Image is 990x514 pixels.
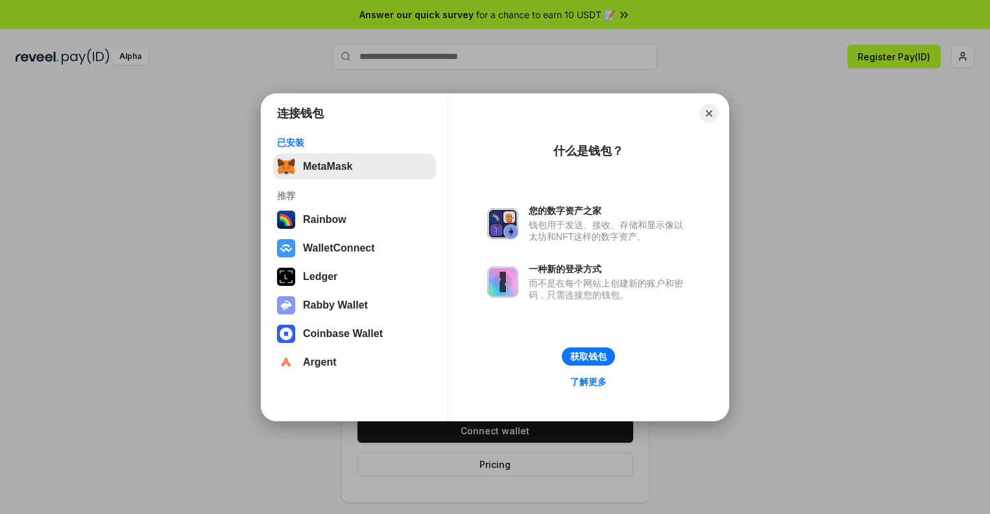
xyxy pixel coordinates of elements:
h1: 连接钱包 [277,106,324,121]
img: svg+xml,%3Csvg%20xmlns%3D%22http%3A%2F%2Fwww.w3.org%2F2000%2Fsvg%22%20fill%3D%22none%22%20viewBox... [277,296,295,314]
img: svg+xml,%3Csvg%20xmlns%3D%22http%3A%2F%2Fwww.w3.org%2F2000%2Fsvg%22%20fill%3D%22none%22%20viewBox... [487,208,518,239]
button: WalletConnect [273,235,436,261]
div: MetaMask [303,161,352,172]
img: svg+xml,%3Csvg%20width%3D%2228%22%20height%3D%2228%22%20viewBox%3D%220%200%2028%2028%22%20fill%3D... [277,353,295,371]
img: svg+xml,%3Csvg%20width%3D%2228%22%20height%3D%2228%22%20viewBox%3D%220%200%2028%2028%22%20fill%3D... [277,239,295,257]
img: svg+xml,%3Csvg%20xmlns%3D%22http%3A%2F%2Fwww.w3.org%2F2000%2Fsvg%22%20width%3D%2228%22%20height%3... [277,268,295,286]
div: WalletConnect [303,242,375,254]
button: Argent [273,349,436,375]
button: Close [700,104,718,123]
div: 什么是钱包？ [553,143,623,159]
div: Argent [303,356,337,368]
button: Rainbow [273,207,436,233]
div: 而不是在每个网站上创建新的账户和密码，只需连接您的钱包。 [529,277,690,301]
a: 了解更多 [562,373,614,390]
div: 了解更多 [570,376,607,388]
button: MetaMask [273,154,436,180]
button: Rabby Wallet [273,292,436,318]
img: svg+xml,%3Csvg%20width%3D%22120%22%20height%3D%22120%22%20viewBox%3D%220%200%20120%20120%22%20fil... [277,211,295,229]
button: Coinbase Wallet [273,321,436,347]
img: svg+xml,%3Csvg%20xmlns%3D%22http%3A%2F%2Fwww.w3.org%2F2000%2Fsvg%22%20fill%3D%22none%22%20viewBox... [487,266,518,298]
div: 钱包用于发送、接收、存储和显示像以太坊和NFT这样的数字资产。 [529,219,690,242]
div: 推荐 [277,190,432,202]
div: Coinbase Wallet [303,328,383,340]
button: 获取钱包 [562,347,615,366]
div: 已安装 [277,137,432,148]
img: svg+xml,%3Csvg%20width%3D%2228%22%20height%3D%2228%22%20viewBox%3D%220%200%2028%2028%22%20fill%3D... [277,325,295,343]
img: svg+xml,%3Csvg%20fill%3D%22none%22%20height%3D%2233%22%20viewBox%3D%220%200%2035%2033%22%20width%... [277,158,295,176]
div: Rabby Wallet [303,299,368,311]
div: 一种新的登录方式 [529,263,690,275]
button: Ledger [273,264,436,290]
div: Rainbow [303,214,346,226]
div: 获取钱包 [570,351,607,362]
div: 您的数字资产之家 [529,205,690,216]
div: Ledger [303,271,337,283]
